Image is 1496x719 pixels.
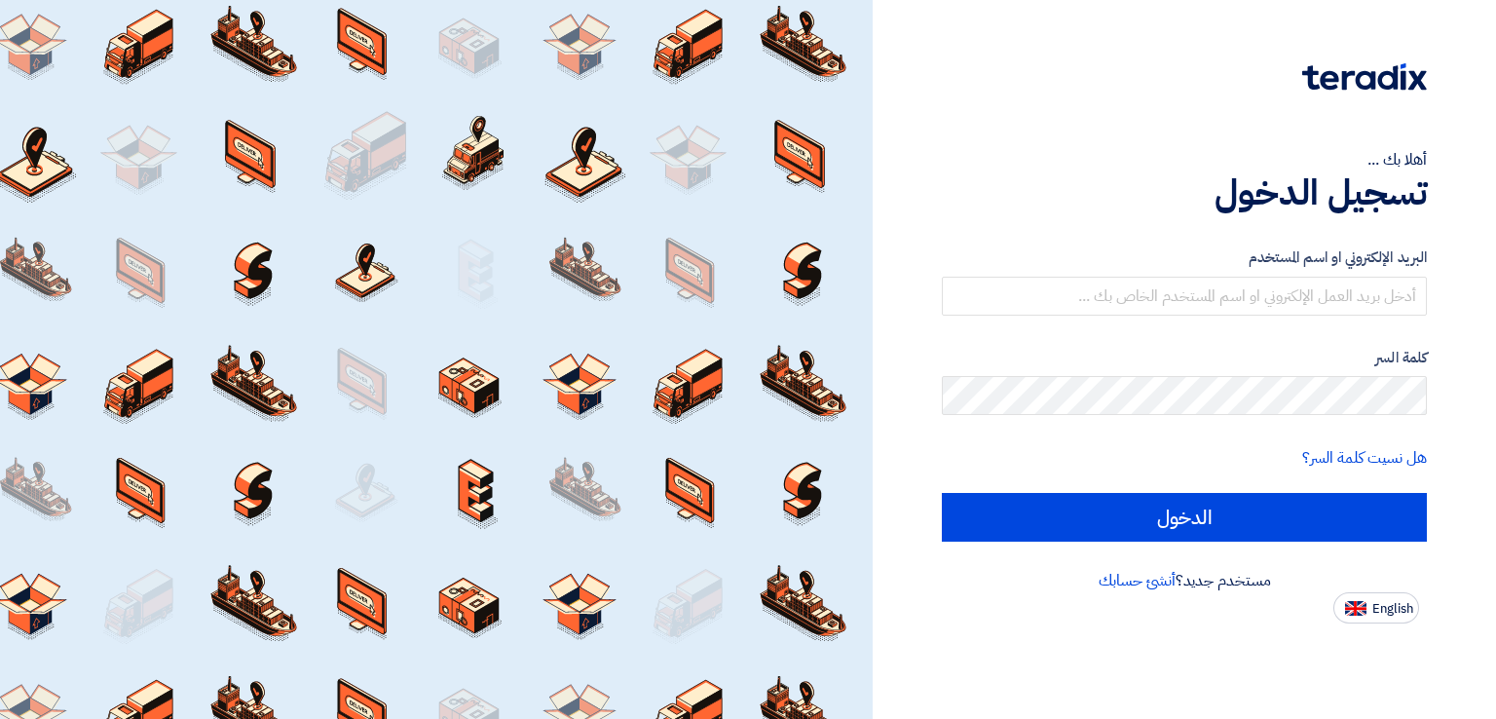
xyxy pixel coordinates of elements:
[942,493,1427,542] input: الدخول
[1333,592,1419,624] button: English
[1372,602,1413,616] span: English
[942,569,1427,592] div: مستخدم جديد؟
[1345,601,1366,616] img: en-US.png
[1099,569,1176,592] a: أنشئ حسابك
[942,171,1427,214] h1: تسجيل الدخول
[942,277,1427,316] input: أدخل بريد العمل الإلكتروني او اسم المستخدم الخاص بك ...
[942,246,1427,269] label: البريد الإلكتروني او اسم المستخدم
[942,148,1427,171] div: أهلا بك ...
[1302,63,1427,91] img: Teradix logo
[1302,446,1427,470] a: هل نسيت كلمة السر؟
[942,347,1427,369] label: كلمة السر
